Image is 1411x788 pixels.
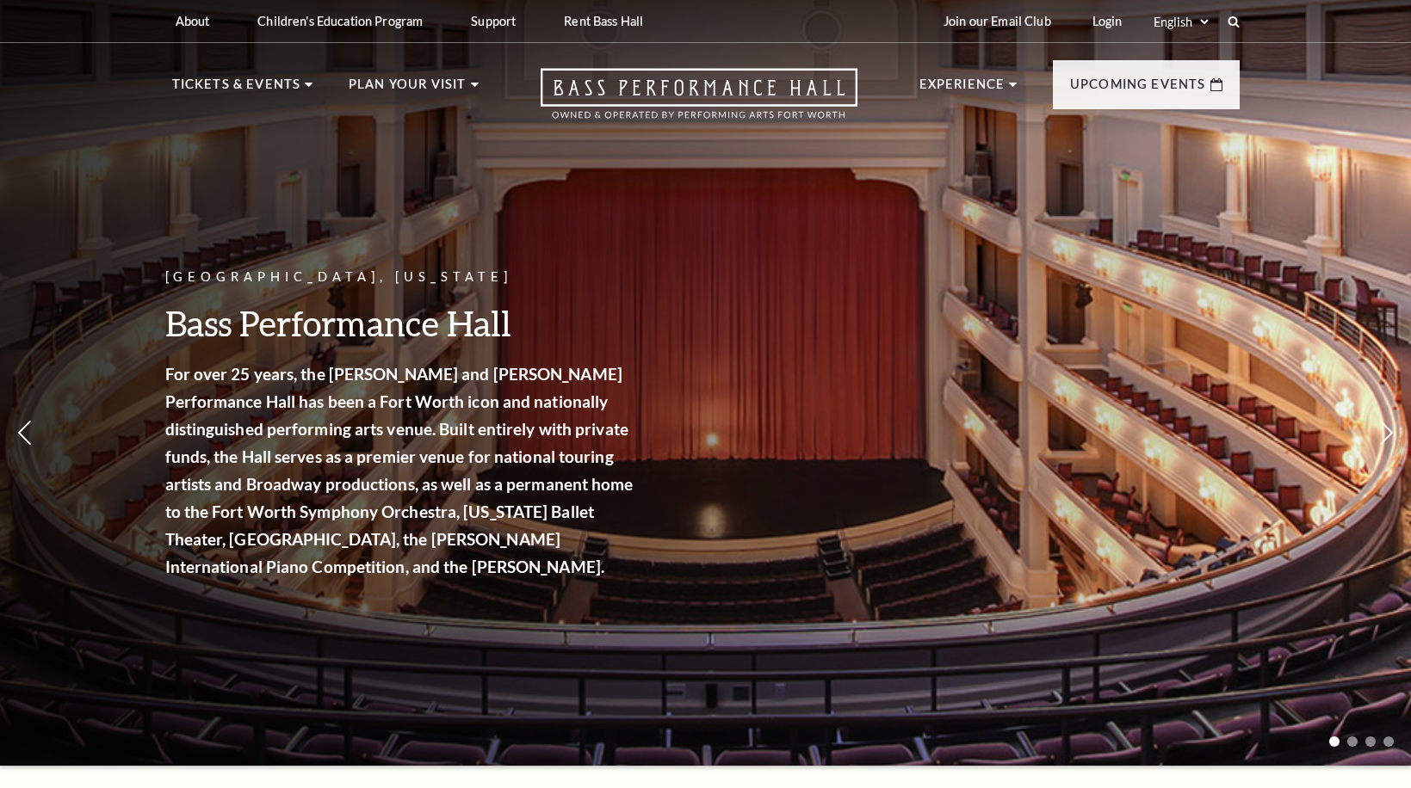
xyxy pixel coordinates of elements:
h3: Bass Performance Hall [165,301,639,345]
strong: For over 25 years, the [PERSON_NAME] and [PERSON_NAME] Performance Hall has been a Fort Worth ico... [165,364,634,576]
p: Upcoming Events [1070,74,1206,105]
p: About [176,14,210,28]
p: Children's Education Program [257,14,423,28]
p: Tickets & Events [172,74,301,105]
p: Plan Your Visit [349,74,467,105]
select: Select: [1150,14,1211,30]
p: Support [471,14,516,28]
p: [GEOGRAPHIC_DATA], [US_STATE] [165,267,639,288]
p: Experience [919,74,1006,105]
p: Rent Bass Hall [564,14,643,28]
